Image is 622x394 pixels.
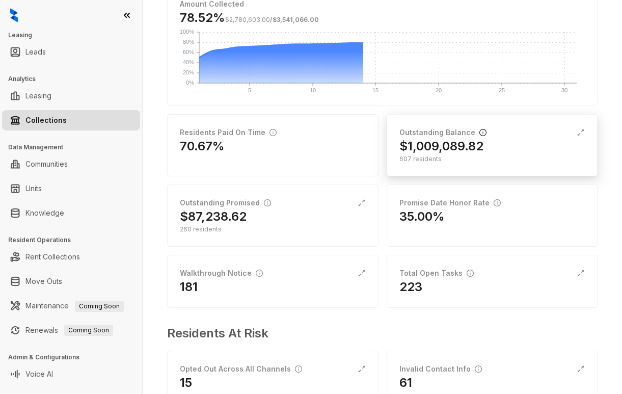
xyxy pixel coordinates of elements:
span: expand-alt [577,269,585,277]
span: expand-alt [358,269,366,277]
li: Collections [2,110,140,130]
h2: 70.67% [180,138,225,154]
h3: Leasing [8,31,142,40]
span: expand-alt [577,365,585,373]
span: expand-alt [358,199,366,207]
div: Promise Date Honor Rate [399,197,501,208]
a: Rent Collections [25,247,80,267]
a: Collections [25,110,67,130]
li: Units [2,178,140,199]
span: / [225,16,319,23]
li: Move Outs [2,271,140,292]
a: Communities [25,154,68,174]
li: Knowledge [2,203,140,223]
div: Invalid Contact Info [399,363,482,375]
a: Leads [25,42,46,62]
text: 40% [183,59,194,65]
text: 10 [310,87,316,93]
text: 30 [561,87,567,93]
h3: Analytics [8,74,142,84]
span: info-circle [467,270,474,277]
span: info-circle [295,365,302,373]
text: 20% [183,69,194,75]
a: Units [25,178,42,199]
a: Move Outs [25,271,62,292]
li: Communities [2,154,140,174]
span: Coming Soon [75,301,124,312]
h3: Data Management [8,143,142,152]
h3: Resident Operations [8,235,142,245]
span: info-circle [479,129,486,136]
div: Total Open Tasks [399,268,474,279]
text: 60% [183,49,194,55]
h2: 61 [399,375,412,391]
span: info-circle [269,129,277,136]
span: info-circle [494,199,501,206]
li: Leasing [2,86,140,106]
li: Renewals [2,320,140,340]
a: RenewalsComing Soon [25,320,113,340]
text: 5 [248,87,251,93]
div: Outstanding Promised [180,197,271,208]
span: $3,541,066.00 [273,16,319,23]
text: 15 [372,87,378,93]
span: expand-alt [358,365,366,373]
h2: 181 [180,279,198,295]
span: info-circle [264,199,271,206]
h2: 15 [180,375,192,391]
a: Leasing [25,86,51,106]
div: Residents Paid On Time [180,127,277,138]
span: info-circle [475,365,482,373]
span: Coming Soon [64,325,113,336]
h3: Admin & Configurations [8,353,142,362]
h2: 223 [399,279,422,295]
a: Voice AI [25,364,53,384]
h2: $1,009,089.82 [399,138,483,154]
span: $2,780,603.00 [225,16,270,23]
div: 260 residents [180,225,366,234]
text: 0% [186,80,194,86]
div: Outstanding Balance [399,127,486,138]
li: Maintenance [2,296,140,316]
li: Rent Collections [2,247,140,267]
div: Walkthrough Notice [180,268,263,279]
div: Opted Out Across All Channels [180,363,302,375]
li: Leads [2,42,140,62]
text: 80% [183,39,194,45]
h3: 78.52% [180,10,319,26]
img: logo [10,8,18,22]
h2: $87,238.62 [180,208,247,225]
text: 100% [180,29,194,35]
h2: 35.00% [399,208,445,225]
div: 607 residents [399,154,585,164]
li: Voice AI [2,364,140,384]
span: expand-alt [577,128,585,137]
span: info-circle [256,270,263,277]
a: Knowledge [25,203,64,223]
h3: Residents At Risk [167,324,589,343]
